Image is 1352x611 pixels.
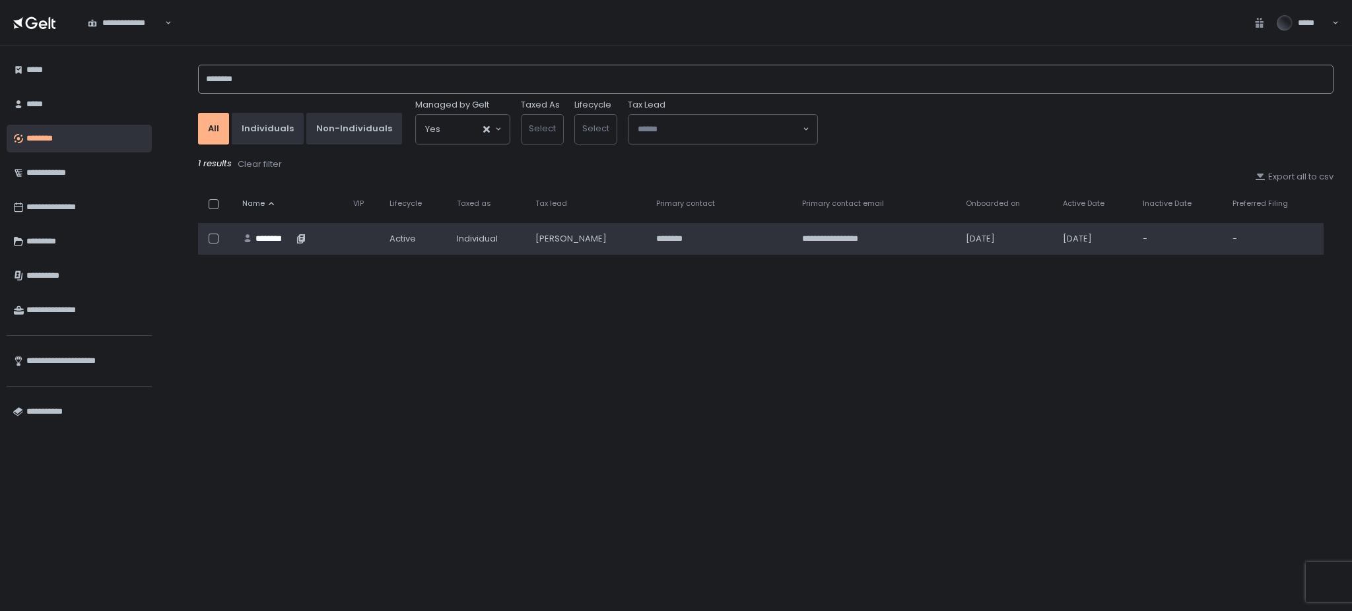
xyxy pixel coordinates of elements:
[316,123,392,135] div: Non-Individuals
[966,233,1047,245] div: [DATE]
[1143,199,1192,209] span: Inactive Date
[582,122,609,135] span: Select
[389,233,416,245] span: active
[802,199,884,209] span: Primary contact email
[1233,233,1316,245] div: -
[656,199,715,209] span: Primary contact
[208,123,219,135] div: All
[242,199,265,209] span: Name
[425,123,440,136] span: Yes
[521,99,560,111] label: Taxed As
[353,199,364,209] span: VIP
[628,115,817,144] div: Search for option
[638,123,801,136] input: Search for option
[457,233,520,245] div: Individual
[1255,171,1334,183] button: Export all to csv
[483,126,490,133] button: Clear Selected
[574,99,611,111] label: Lifecycle
[457,199,491,209] span: Taxed as
[628,99,665,111] span: Tax Lead
[306,113,402,145] button: Non-Individuals
[416,115,510,144] div: Search for option
[242,123,294,135] div: Individuals
[1143,233,1217,245] div: -
[198,158,1334,171] div: 1 results
[238,158,282,170] div: Clear filter
[529,122,556,135] span: Select
[198,113,229,145] button: All
[79,9,172,36] div: Search for option
[535,199,567,209] span: Tax lead
[237,158,283,171] button: Clear filter
[1063,199,1104,209] span: Active Date
[163,16,164,30] input: Search for option
[966,199,1020,209] span: Onboarded on
[389,199,422,209] span: Lifecycle
[415,99,489,111] span: Managed by Gelt
[1233,199,1288,209] span: Preferred Filing
[440,123,482,136] input: Search for option
[535,233,640,245] div: [PERSON_NAME]
[1063,233,1127,245] div: [DATE]
[232,113,304,145] button: Individuals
